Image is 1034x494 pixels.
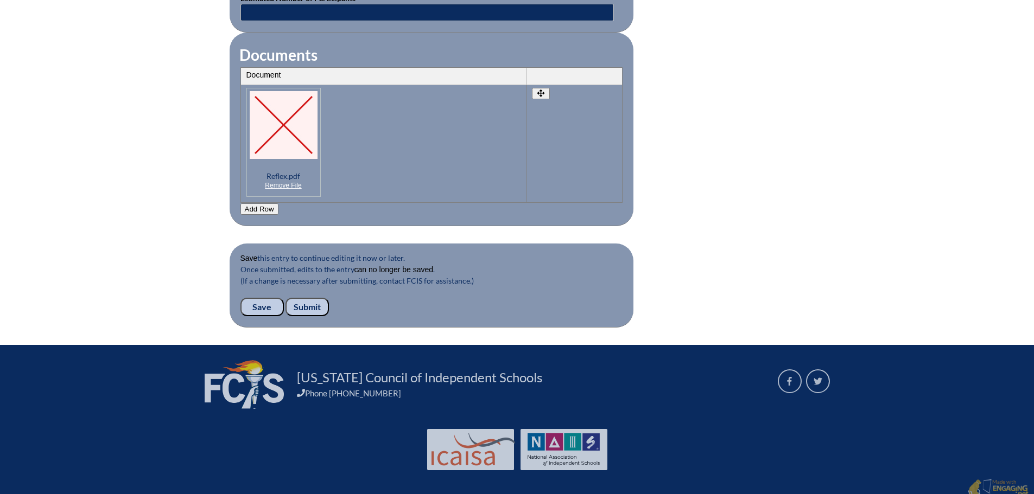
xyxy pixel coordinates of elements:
[528,433,600,466] img: NAIS Logo
[297,388,765,398] div: Phone [PHONE_NUMBER]
[240,254,258,262] b: Save
[286,298,329,316] input: Submit
[240,264,623,298] p: Once submitted, edits to the entry . (If a change is necessary after submitting, contact FCIS for...
[250,182,318,189] a: Remove File
[240,252,623,264] p: this entry to continue editing it now or later.
[240,203,278,215] button: Add Row
[250,91,318,159] img: Reflex.pdf
[240,298,284,316] input: Save
[246,88,321,197] p: Reflex.pdf
[354,265,434,274] b: can no longer be saved
[293,369,547,386] a: [US_STATE] Council of Independent Schools
[432,433,515,466] img: Int'l Council Advancing Independent School Accreditation logo
[238,46,319,64] legend: Documents
[241,68,527,85] th: Document
[205,360,284,409] img: FCIS_logo_white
